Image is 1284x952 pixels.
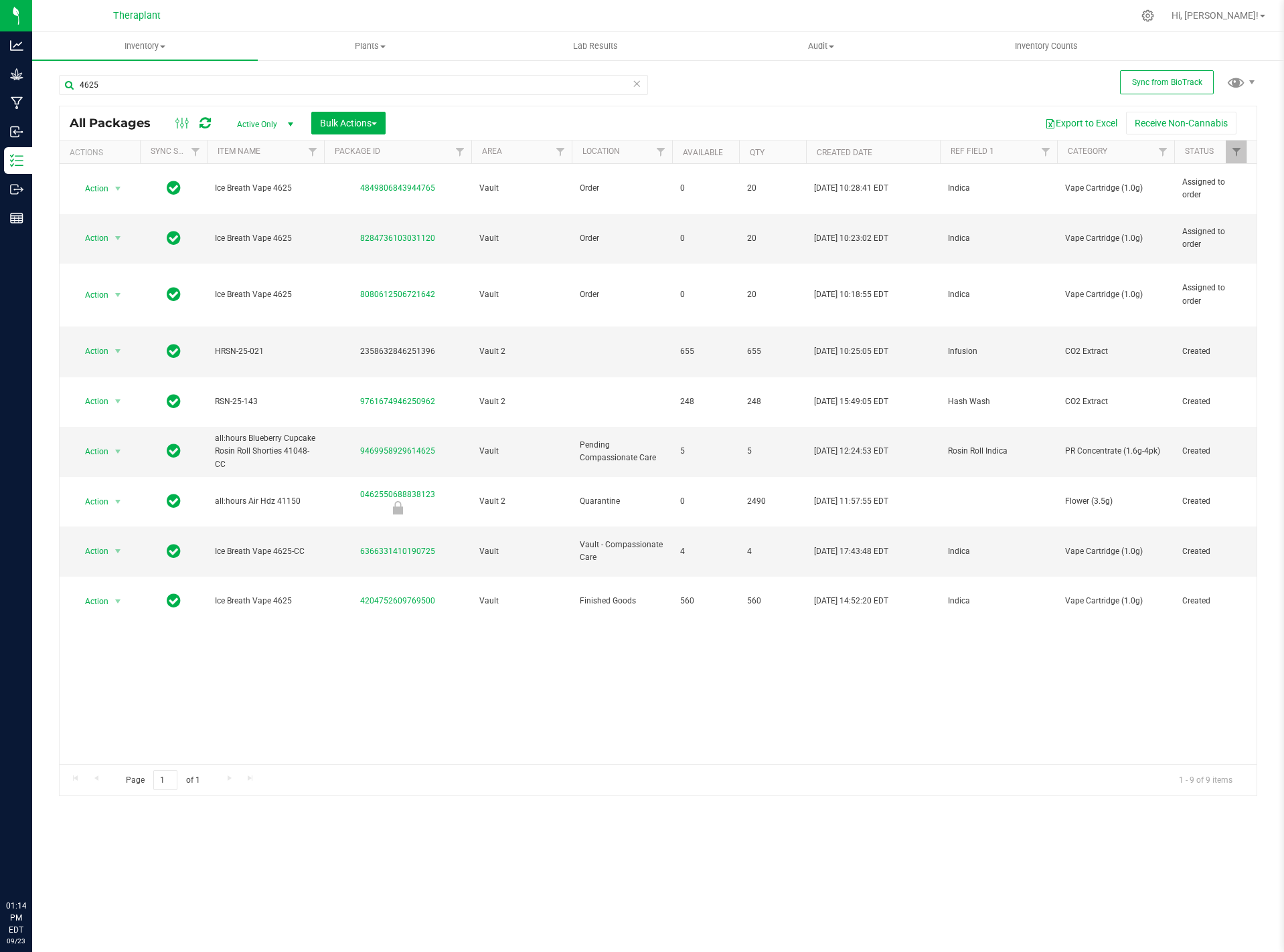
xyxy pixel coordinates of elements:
[151,147,202,156] a: Sync Status
[948,288,1049,301] span: Indica
[167,229,181,248] span: In Sync
[59,75,648,95] input: Search Package ID, Item Name, SKU, Lot or Part Number...
[113,10,161,21] span: Theraplant
[948,595,1049,607] span: Indica
[167,492,181,510] span: In Sync
[814,395,888,408] span: [DATE] 15:49:05 EDT
[1068,147,1107,156] a: Category
[1065,595,1166,607] span: Vape Cartridge (1.0g)
[1182,545,1240,558] span: Created
[1226,140,1248,163] a: Filter
[1120,70,1214,94] button: Sync from BioTrack
[10,125,23,138] inline-svg: Inbound
[1065,395,1166,408] span: CO2 Extract
[1132,78,1202,87] span: Sync from BioTrack
[747,595,798,607] span: 560
[680,495,731,508] span: 0
[580,182,664,195] span: Order
[110,442,127,461] span: select
[814,288,888,301] span: [DATE] 10:18:55 EDT
[215,495,316,508] span: all:hours Air Hdz 41150
[10,68,23,81] inline-svg: Grow
[302,140,324,163] a: Filter
[70,116,164,130] span: All Packages
[814,445,888,458] span: [DATE] 12:24:53 EDT
[479,182,564,195] span: Vault
[948,232,1049,245] span: Indica
[580,595,664,607] span: Finished Goods
[683,148,723,157] a: Available
[1065,495,1166,508] span: Flower (3.5g)
[1036,112,1126,134] button: Export to Excel
[479,288,564,301] span: Vault
[750,148,765,157] a: Qty
[479,595,564,607] span: Vault
[73,442,109,461] span: Action
[360,290,435,299] a: 8080612506721642
[360,596,435,605] a: 4204752609769500
[1185,147,1214,156] a: Status
[10,39,23,52] inline-svg: Analytics
[1065,545,1166,558] span: Vape Cartridge (1.0g)
[215,345,316,358] span: HRSN-25-021
[218,147,260,156] a: Item Name
[73,542,109,561] span: Action
[322,345,473,358] div: 2358632846251396
[1152,140,1174,163] a: Filter
[680,345,731,358] span: 655
[215,232,316,245] span: Ice Breath Vape 4625
[167,542,181,561] span: In Sync
[1182,595,1240,607] span: Created
[948,345,1049,358] span: Infusion
[110,229,127,248] span: select
[997,40,1096,52] span: Inventory Counts
[73,286,109,304] span: Action
[215,395,316,408] span: RSN-25-143
[680,232,731,245] span: 0
[817,148,872,157] a: Created Date
[1139,9,1156,22] div: Manage settings
[360,183,435,193] a: 4849806843944765
[1182,282,1240,307] span: Assigned to order
[320,118,377,128] span: Bulk Actions
[550,140,572,163] a: Filter
[73,179,109,198] span: Action
[582,147,620,156] a: Location
[814,182,888,195] span: [DATE] 10:28:41 EDT
[1065,345,1166,358] span: CO2 Extract
[1182,495,1240,508] span: Created
[747,232,798,245] span: 20
[1035,140,1057,163] a: Filter
[110,492,127,511] span: select
[10,211,23,225] inline-svg: Reports
[483,32,708,60] a: Lab Results
[479,445,564,458] span: Vault
[1065,182,1166,195] span: Vape Cartridge (1.0g)
[167,342,181,361] span: In Sync
[258,40,483,52] span: Plants
[680,545,731,558] span: 4
[167,442,181,460] span: In Sync
[360,397,435,406] a: 9761674946250962
[747,345,798,358] span: 655
[167,179,181,197] span: In Sync
[73,592,109,611] span: Action
[70,148,135,157] div: Actions
[73,342,109,361] span: Action
[1065,288,1166,301] span: Vape Cartridge (1.0g)
[479,395,564,408] span: Vault 2
[580,232,664,245] span: Order
[632,75,641,92] span: Clear
[360,446,435,456] a: 9469958929614625
[322,501,473,514] div: Newly Received
[814,545,888,558] span: [DATE] 17:43:48 EDT
[680,182,731,195] span: 0
[814,232,888,245] span: [DATE] 10:23:02 EDT
[13,845,54,885] iframe: Resource center
[335,147,380,156] a: Package ID
[747,395,798,408] span: 248
[814,345,888,358] span: [DATE] 10:25:05 EDT
[32,32,258,60] a: Inventory
[951,147,994,156] a: Ref Field 1
[73,229,109,248] span: Action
